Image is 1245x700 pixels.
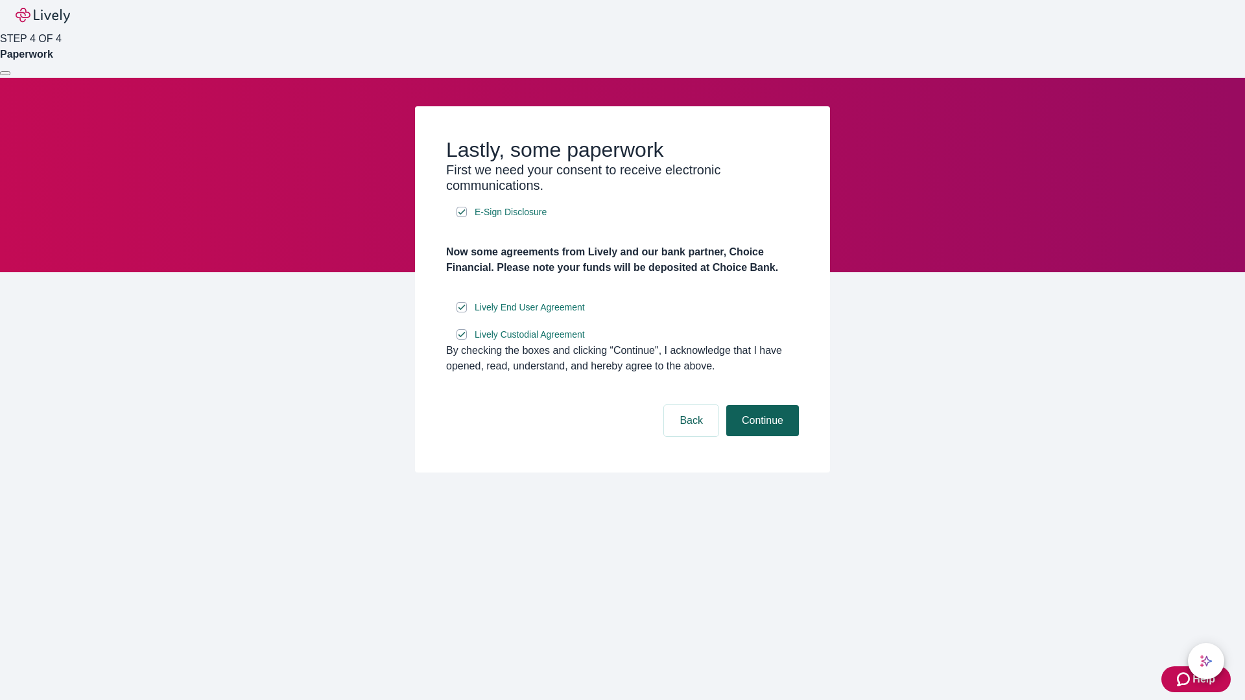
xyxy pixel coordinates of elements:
[446,137,799,162] h2: Lastly, some paperwork
[446,162,799,193] h3: First we need your consent to receive electronic communications.
[475,301,585,314] span: Lively End User Agreement
[1192,671,1215,687] span: Help
[1188,643,1224,679] button: chat
[472,299,587,316] a: e-sign disclosure document
[475,328,585,342] span: Lively Custodial Agreement
[472,327,587,343] a: e-sign disclosure document
[475,205,547,219] span: E-Sign Disclosure
[1177,671,1192,687] svg: Zendesk support icon
[446,244,799,275] h4: Now some agreements from Lively and our bank partner, Choice Financial. Please note your funds wi...
[16,8,70,23] img: Lively
[664,405,718,436] button: Back
[446,343,799,374] div: By checking the boxes and clicking “Continue", I acknowledge that I have opened, read, understand...
[472,204,549,220] a: e-sign disclosure document
[1200,655,1213,668] svg: Lively AI Assistant
[726,405,799,436] button: Continue
[1161,666,1231,692] button: Zendesk support iconHelp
